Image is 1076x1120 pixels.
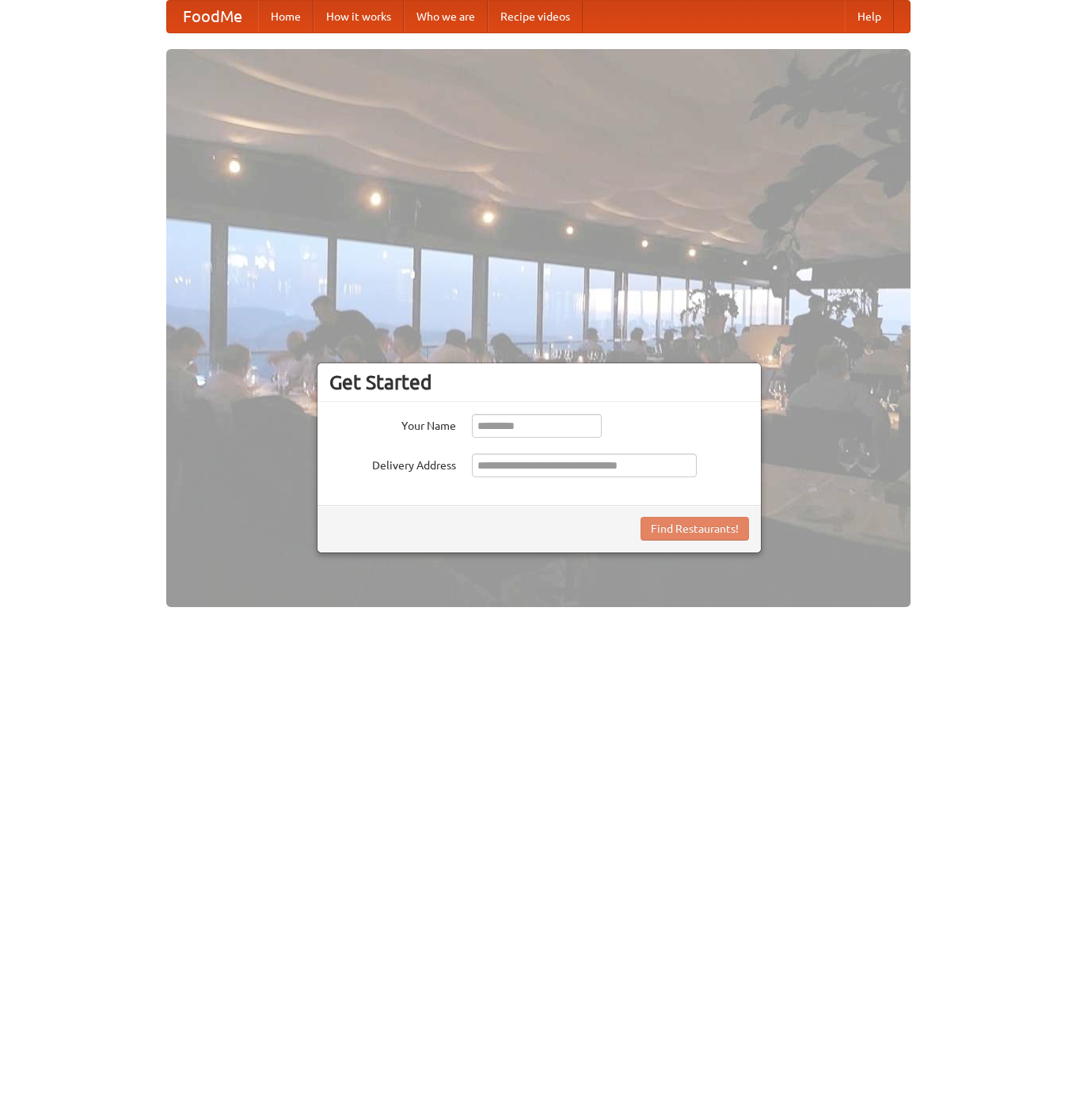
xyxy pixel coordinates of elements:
[329,414,456,434] label: Your Name
[845,1,894,32] a: Help
[258,1,314,32] a: Home
[404,1,488,32] a: Who we are
[167,1,258,32] a: FoodMe
[329,370,749,394] h3: Get Started
[488,1,583,32] a: Recipe videos
[641,517,749,541] button: Find Restaurants!
[314,1,404,32] a: How it works
[329,454,456,473] label: Delivery Address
